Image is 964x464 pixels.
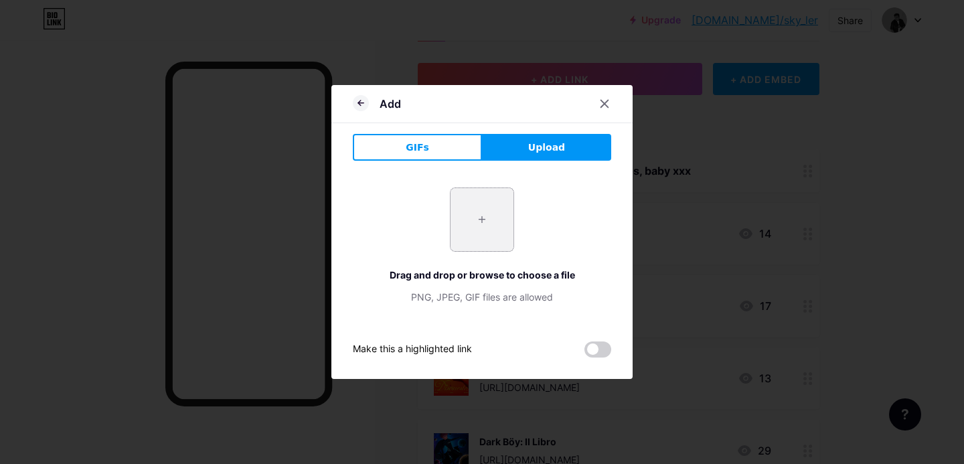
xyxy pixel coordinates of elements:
div: Make this a highlighted link [353,341,472,358]
div: PNG, JPEG, GIF files are allowed [353,290,611,304]
button: Upload [482,134,611,161]
div: Drag and drop or browse to choose a file [353,268,611,282]
span: Upload [528,141,565,155]
span: GIFs [406,141,429,155]
div: Add [380,96,401,112]
button: GIFs [353,134,482,161]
